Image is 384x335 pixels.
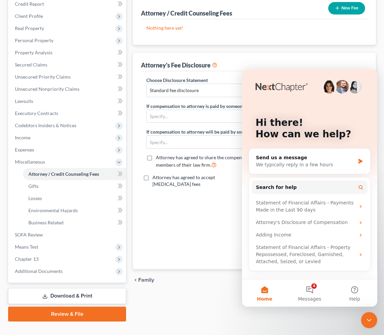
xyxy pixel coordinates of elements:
[15,1,44,7] span: Credit Report
[9,95,126,107] a: Lawsuits
[9,59,126,71] a: Secured Claims
[141,61,217,69] div: Attorney's Fee Disclosure
[133,277,138,283] i: chevron_left
[28,195,42,201] span: Losses
[15,62,47,67] span: Secured Claims
[9,47,126,59] a: Property Analysis
[15,25,44,31] span: Real Property
[15,86,79,92] span: Unsecured Nonpriority Claims
[138,277,154,283] span: Family
[15,147,34,152] span: Expenses
[156,155,347,168] span: Attorney has agreed to share the compensation with another person or persons who are not members ...
[9,71,126,83] a: Unsecured Priority Claims
[8,307,126,322] a: Review & File
[152,174,215,187] span: Attorney has agreed to accept [MEDICAL_DATA] fees
[9,83,126,95] a: Unsecured Nonpriority Claims
[15,122,76,128] span: Codebtors Insiders & Notices
[23,180,126,192] a: Gifts
[8,288,126,304] a: Download & Print
[15,110,58,116] span: Executory Contracts
[328,2,365,15] button: New Fee
[146,77,208,84] label: Choose Disclosure Statement
[28,220,64,225] span: Business Related
[242,69,377,307] iframe: Intercom live chat
[361,312,377,328] iframe: Intercom live chat
[23,192,126,204] a: Losses
[23,217,126,229] a: Business Related
[133,277,154,283] button: chevron_left Family
[15,256,39,262] span: Chapter 13
[9,229,126,241] a: SOFA Review
[15,159,45,165] span: Miscellaneous
[28,171,99,177] span: Attorney / Credit Counseling Fees
[147,136,362,148] input: Specify...
[15,74,71,80] span: Unsecured Priority Claims
[146,103,310,110] label: If compensation to attorney is paid by someone other than debtor, specify here
[23,204,126,217] a: Environmental Hazards
[28,183,39,189] span: Gifts
[9,107,126,119] a: Executory Contracts
[15,244,38,250] span: Means Test
[15,98,33,104] span: Lawsuits
[146,25,362,31] p: Nothing here yet!
[141,9,232,17] div: Attorney / Credit Counseling Fees
[15,268,63,274] span: Additional Documents
[15,50,52,55] span: Property Analysis
[28,207,78,213] span: Environmental Hazards
[15,135,30,140] span: Income
[147,110,362,123] input: Specify...
[15,37,53,43] span: Personal Property
[146,128,321,135] label: If compensation to attorney will be paid by someone other than debtor, specify here
[15,13,43,19] span: Client Profile
[23,168,126,180] a: Attorney / Credit Counseling Fees
[15,232,43,238] span: SOFA Review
